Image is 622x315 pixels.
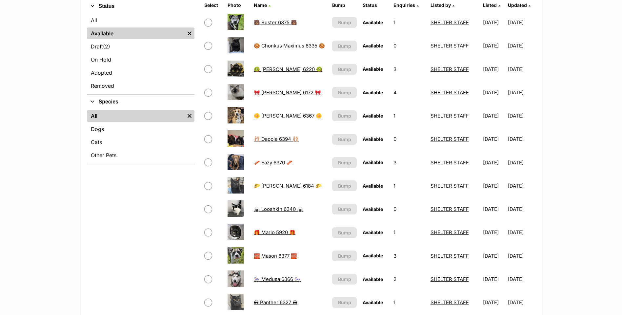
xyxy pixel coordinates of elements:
[338,66,351,73] span: Bump
[431,183,469,189] a: SHELTER STAFF
[338,19,351,26] span: Bump
[483,2,497,8] span: Listed
[480,268,507,290] td: [DATE]
[338,252,351,259] span: Bump
[480,11,507,34] td: [DATE]
[254,2,271,8] a: Name
[431,253,469,259] a: SHELTER STAFF
[332,17,356,28] button: Bump
[508,58,535,81] td: [DATE]
[508,221,535,244] td: [DATE]
[480,175,507,197] td: [DATE]
[363,276,383,282] span: Available
[508,2,531,8] a: Updated
[393,2,415,8] span: translation missing: en.admin.listings.index.attributes.enquiries
[508,198,535,220] td: [DATE]
[254,89,321,96] a: 🎀 [PERSON_NAME] 6172 🎀
[508,104,535,127] td: [DATE]
[363,300,383,305] span: Available
[254,299,297,306] a: 🕶 Panther 6327 🕶
[254,229,295,235] a: 🎁 Marlo 5920 🎁
[431,66,469,72] a: SHELTER STAFF
[254,206,303,212] a: 🍙 Looshkin 6340 🍙
[332,134,356,145] button: Bump
[391,81,427,104] td: 4
[391,221,427,244] td: 1
[87,149,194,161] a: Other Pets
[363,183,383,189] span: Available
[87,14,194,26] a: All
[480,104,507,127] td: [DATE]
[480,198,507,220] td: [DATE]
[393,2,419,8] a: Enquiries
[363,136,383,142] span: Available
[508,11,535,34] td: [DATE]
[87,41,194,52] a: Draft
[254,66,322,72] a: 🥝 [PERSON_NAME] 6220 🥝
[332,157,356,168] button: Bump
[87,80,194,92] a: Removed
[87,136,194,148] a: Cats
[338,182,351,189] span: Bump
[391,58,427,81] td: 3
[338,112,351,119] span: Bump
[363,66,383,72] span: Available
[431,159,469,166] a: SHELTER STAFF
[87,13,194,94] div: Status
[254,253,297,259] a: 🧱 Mason 6377 🧱
[431,2,454,8] a: Listed by
[391,175,427,197] td: 1
[338,43,351,49] span: Bump
[480,128,507,150] td: [DATE]
[431,89,469,96] a: SHELTER STAFF
[332,274,356,285] button: Bump
[338,229,351,236] span: Bump
[508,2,527,8] span: Updated
[254,2,267,8] span: Name
[431,276,469,282] a: SHELTER STAFF
[431,136,469,142] a: SHELTER STAFF
[254,276,301,282] a: 🎠 Medusa 6366 🎠
[480,34,507,57] td: [DATE]
[480,291,507,314] td: [DATE]
[332,297,356,308] button: Bump
[338,276,351,283] span: Bump
[480,245,507,267] td: [DATE]
[431,113,469,119] a: SHELTER STAFF
[87,110,185,122] a: All
[185,110,194,122] a: Remove filter
[391,104,427,127] td: 1
[363,113,383,119] span: Available
[363,20,383,25] span: Available
[332,180,356,191] button: Bump
[332,227,356,238] button: Bump
[332,250,356,261] button: Bump
[431,43,469,49] a: SHELTER STAFF
[338,159,351,166] span: Bump
[508,268,535,290] td: [DATE]
[87,28,185,39] a: Available
[363,206,383,212] span: Available
[87,109,194,164] div: Species
[87,54,194,65] a: On Hold
[391,245,427,267] td: 3
[480,151,507,174] td: [DATE]
[254,113,322,119] a: 🌼 [PERSON_NAME] 6367 🌼
[391,198,427,220] td: 0
[391,34,427,57] td: 0
[508,128,535,150] td: [DATE]
[363,90,383,95] span: Available
[332,87,356,98] button: Bump
[87,98,194,106] button: Species
[332,41,356,51] button: Bump
[363,43,383,48] span: Available
[254,159,292,166] a: 🥓 Eazy 6370 🥓
[338,89,351,96] span: Bump
[483,2,500,8] a: Listed
[431,299,469,306] a: SHELTER STAFF
[480,81,507,104] td: [DATE]
[480,58,507,81] td: [DATE]
[254,136,299,142] a: 🩰 Dapple 6394 🩰
[431,19,469,26] a: SHELTER STAFF
[431,2,451,8] span: Listed by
